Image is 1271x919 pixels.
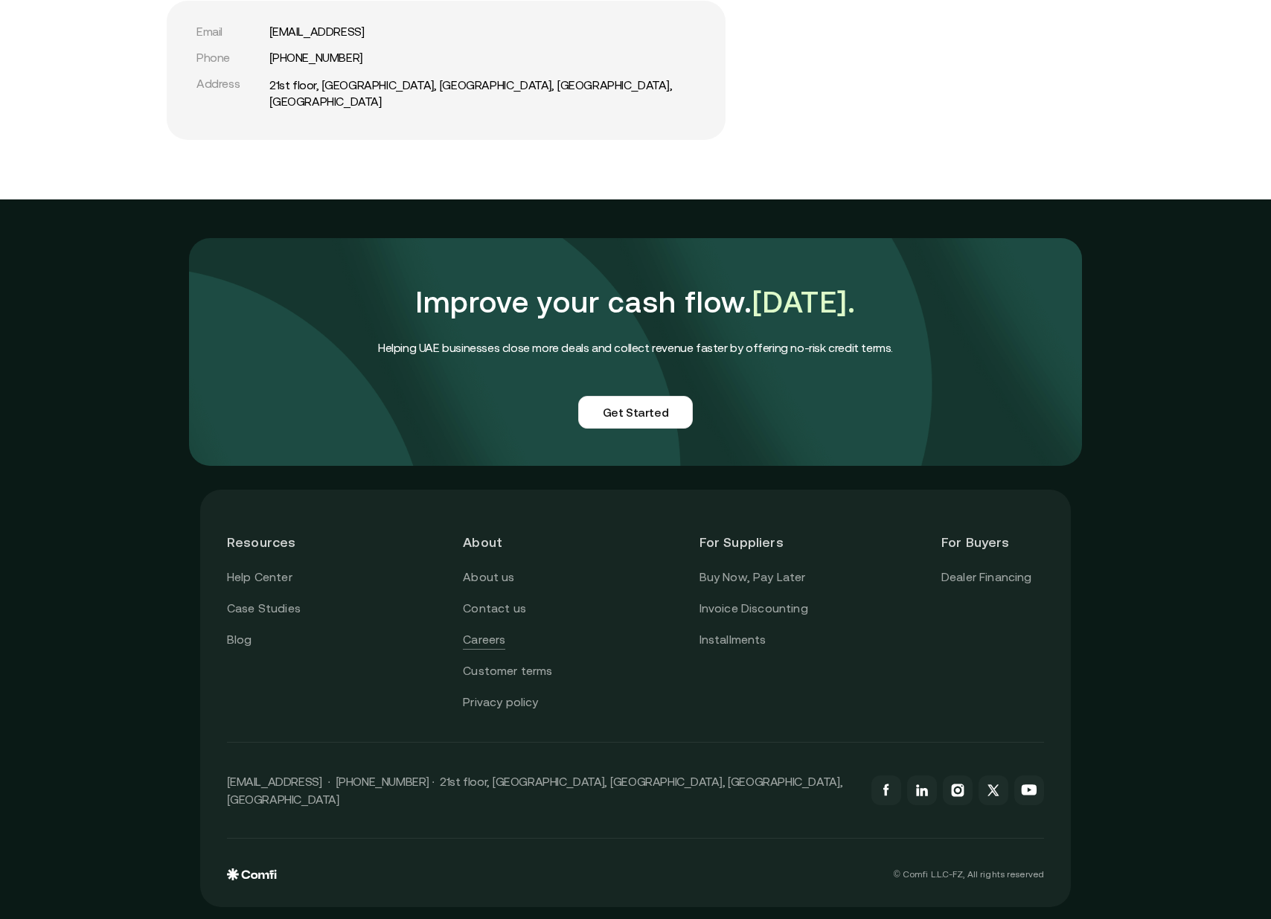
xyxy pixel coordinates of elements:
[269,25,365,39] a: [EMAIL_ADDRESS]
[941,568,1032,587] a: Dealer Financing
[269,51,362,65] a: [PHONE_NUMBER]
[196,77,263,91] div: Address
[941,516,1044,568] header: For Buyers
[189,238,1082,466] img: comfi
[378,275,893,329] h1: Improve your cash flow.
[227,599,301,618] a: Case Studies
[196,51,263,65] div: Phone
[578,396,694,429] a: Get Started
[463,630,505,650] a: Careers
[752,285,856,318] span: [DATE].
[378,338,893,357] h4: Helping UAE businesses close more deals and collect revenue faster by offering no-risk credit terms.
[463,568,514,587] a: About us
[227,772,857,808] p: [EMAIL_ADDRESS] · [PHONE_NUMBER] · 21st floor, [GEOGRAPHIC_DATA], [GEOGRAPHIC_DATA], [GEOGRAPHIC_...
[463,693,538,712] a: Privacy policy
[463,516,566,568] header: About
[227,868,277,880] img: comfi logo
[699,599,808,618] a: Invoice Discounting
[227,568,292,587] a: Help Center
[699,630,766,650] a: Installments
[269,77,696,110] a: 21st floor, [GEOGRAPHIC_DATA], [GEOGRAPHIC_DATA], [GEOGRAPHIC_DATA], [GEOGRAPHIC_DATA]
[463,662,552,681] a: Customer terms
[699,516,808,568] header: For Suppliers
[227,630,252,650] a: Blog
[699,568,806,587] a: Buy Now, Pay Later
[463,599,526,618] a: Contact us
[196,25,263,39] div: Email
[894,869,1044,880] p: © Comfi L.L.C-FZ, All rights reserved
[227,516,330,568] header: Resources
